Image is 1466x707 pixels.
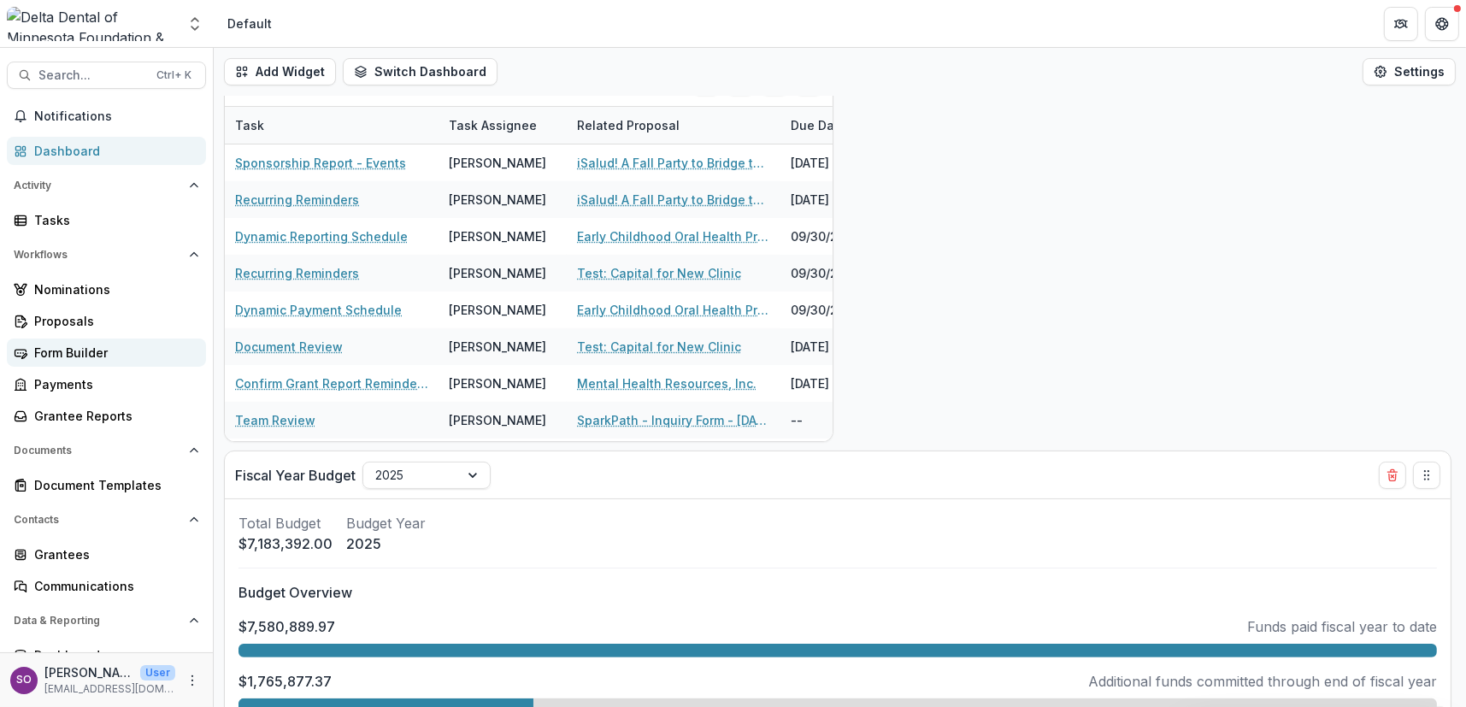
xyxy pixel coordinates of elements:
div: Default [227,15,272,32]
button: Switch Dashboard [343,58,497,85]
button: Settings [1363,58,1456,85]
button: Open entity switcher [183,7,207,41]
button: Partners [1384,7,1418,41]
button: Add Widget [224,58,336,85]
nav: breadcrumb [221,11,279,36]
button: Get Help [1425,7,1459,41]
img: Delta Dental of Minnesota Foundation & Community Giving logo [7,7,176,41]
